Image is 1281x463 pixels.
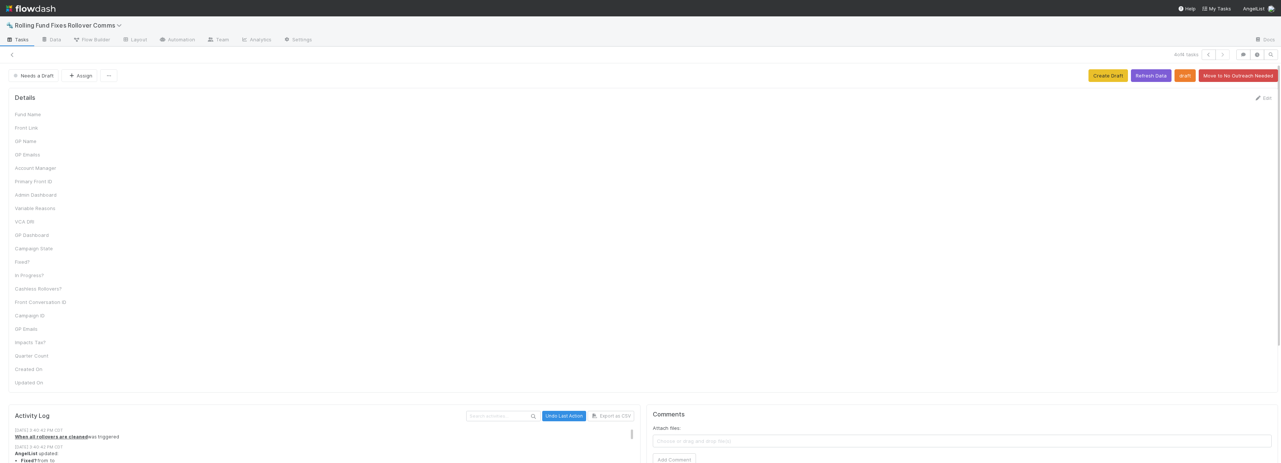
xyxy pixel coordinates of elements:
[153,34,201,46] a: Automation
[15,365,71,373] div: Created On
[15,111,71,118] div: Fund Name
[277,34,318,46] a: Settings
[9,69,58,82] button: Needs a Draft
[15,178,71,185] div: Primary Front ID
[15,427,640,434] div: [DATE] 3:40:42 PM CDT
[15,231,71,239] div: GP Dashboard
[1178,5,1196,12] div: Help
[15,94,35,102] h5: Details
[15,325,71,333] div: GP Emails
[67,34,116,46] a: Flow Builder
[15,218,71,225] div: VCA DRI
[6,22,13,28] span: 🔩
[15,164,71,172] div: Account Manager
[1174,69,1196,82] button: draft
[15,22,125,29] span: Rolling Fund Fixes Rollover Comms
[542,411,586,421] button: Undo Last Action
[15,434,88,440] a: When all rollovers are cleaned
[15,272,71,279] div: In Progress?
[588,411,634,421] button: Export as CSV
[61,69,97,82] button: Assign
[12,73,54,79] span: Needs a Draft
[6,36,29,43] span: Tasks
[15,451,38,456] strong: AngelList
[15,339,71,346] div: Impacts Tax?
[201,34,235,46] a: Team
[1202,6,1231,12] span: My Tasks
[653,435,1272,447] span: Choose or drag and drop file(s)
[73,36,110,43] span: Flow Builder
[653,424,681,432] label: Attach files:
[1131,69,1172,82] button: Refresh Data
[1174,51,1199,58] span: 4 of 4 tasks
[15,258,71,266] div: Fixed?
[15,245,71,252] div: Campaign State
[15,191,71,199] div: Admin Dashboard
[15,204,71,212] div: Variable Reasons
[1243,6,1265,12] span: AngelList
[15,285,71,292] div: Cashless Rollovers?
[15,124,71,131] div: Front Link
[15,352,71,359] div: Quarter Count
[1254,95,1272,101] a: Edit
[116,34,153,46] a: Layout
[1088,69,1128,82] button: Create Draft
[15,379,71,386] div: Updated On
[235,34,277,46] a: Analytics
[15,444,640,450] div: [DATE] 3:40:42 PM CDT
[15,298,71,306] div: Front Conversation ID
[1249,34,1281,46] a: Docs
[6,2,55,15] img: logo-inverted-e16ddd16eac7371096b0.svg
[15,412,465,420] h5: Activity Log
[1268,5,1275,13] img: avatar_e8864cf0-19e8-4fe1-83d1-96e6bcd27180.png
[1199,69,1278,82] button: Move to No Outreach Needed
[15,312,71,319] div: Campaign ID
[15,151,71,158] div: GP Emailss
[1202,5,1231,12] a: My Tasks
[15,434,640,440] div: was triggered
[653,411,1272,418] h5: Comments
[15,137,71,145] div: GP Name
[466,411,541,421] input: Search activities...
[35,34,67,46] a: Data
